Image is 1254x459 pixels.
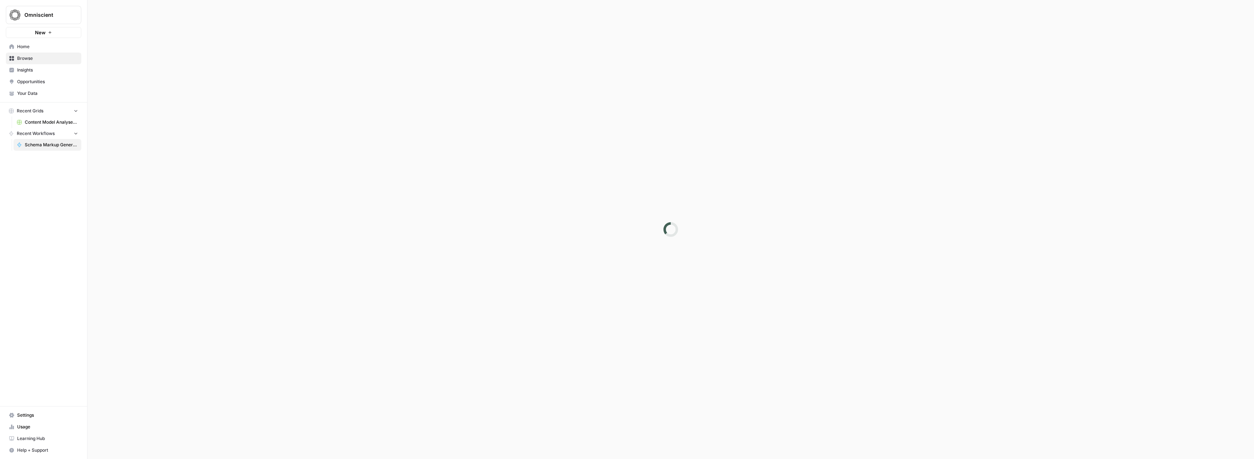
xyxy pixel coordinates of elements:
[17,55,78,62] span: Browse
[6,128,81,139] button: Recent Workflows
[6,6,81,24] button: Workspace: Omniscient
[6,88,81,99] a: Your Data
[6,105,81,116] button: Recent Grids
[17,108,43,114] span: Recent Grids
[17,424,78,430] span: Usage
[6,409,81,421] a: Settings
[6,433,81,444] a: Learning Hub
[17,447,78,454] span: Help + Support
[17,90,78,97] span: Your Data
[6,27,81,38] button: New
[6,64,81,76] a: Insights
[17,43,78,50] span: Home
[24,11,69,19] span: Omniscient
[25,142,78,148] span: Schema Markup Generator [JSON]
[35,29,46,36] span: New
[8,8,22,22] img: Omniscient Logo
[6,76,81,88] a: Opportunities
[6,41,81,53] a: Home
[17,67,78,73] span: Insights
[17,435,78,442] span: Learning Hub
[17,412,78,418] span: Settings
[13,116,81,128] a: Content Model Analyser + International
[6,53,81,64] a: Browse
[6,444,81,456] button: Help + Support
[17,78,78,85] span: Opportunities
[6,421,81,433] a: Usage
[13,139,81,151] a: Schema Markup Generator [JSON]
[17,130,55,137] span: Recent Workflows
[25,119,78,126] span: Content Model Analyser + International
